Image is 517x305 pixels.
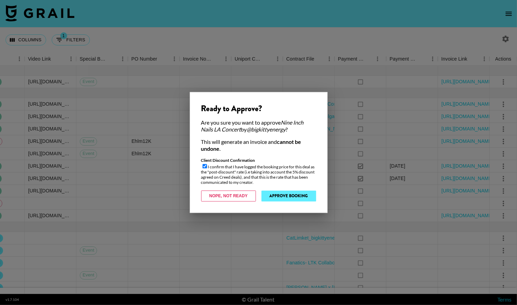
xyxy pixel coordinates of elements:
button: Approve Booking [261,191,316,202]
div: This will generate an invoice and . [201,139,316,152]
strong: cannot be undone [201,139,301,152]
em: @ bigkittyenergy [247,126,286,133]
div: I confirm that I have logged the booking price for this deal as the "post-discount" rate (i.e tak... [201,158,316,185]
div: Ready to Approve? [201,104,316,114]
em: Nine Inch Nails LA Concert [201,119,304,133]
button: Nope, Not Ready [201,191,256,202]
strong: Client Discount Confirmation [201,158,255,163]
div: Are you sure you want to approve by ? [201,119,316,133]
